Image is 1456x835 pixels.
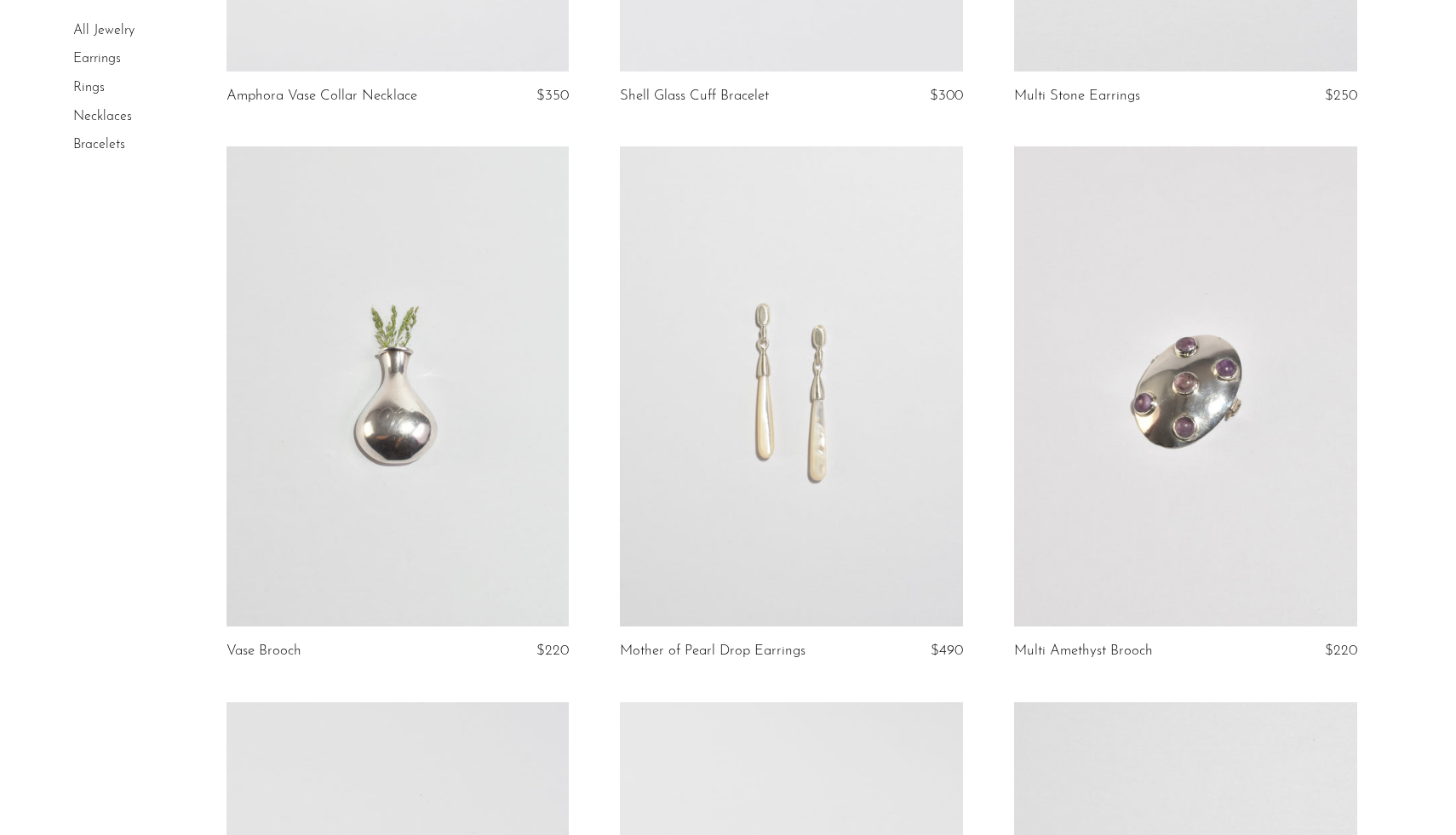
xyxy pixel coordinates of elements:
a: Mother of Pearl Drop Earrings [620,643,805,659]
span: $220 [536,643,569,658]
span: $490 [931,643,963,658]
a: Vase Brooch [226,643,301,659]
a: Shell Glass Cuff Bracelet [620,89,769,104]
a: Earrings [73,53,121,66]
a: Necklaces [73,110,132,123]
a: Multi Amethyst Brooch [1014,643,1153,659]
span: $300 [930,89,963,103]
span: $250 [1325,89,1357,103]
a: Multi Stone Earrings [1014,89,1140,104]
span: $350 [536,89,569,103]
a: Bracelets [73,138,125,152]
a: Rings [73,81,105,94]
a: All Jewelry [73,24,135,37]
span: $220 [1325,643,1357,658]
a: Amphora Vase Collar Necklace [226,89,417,104]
